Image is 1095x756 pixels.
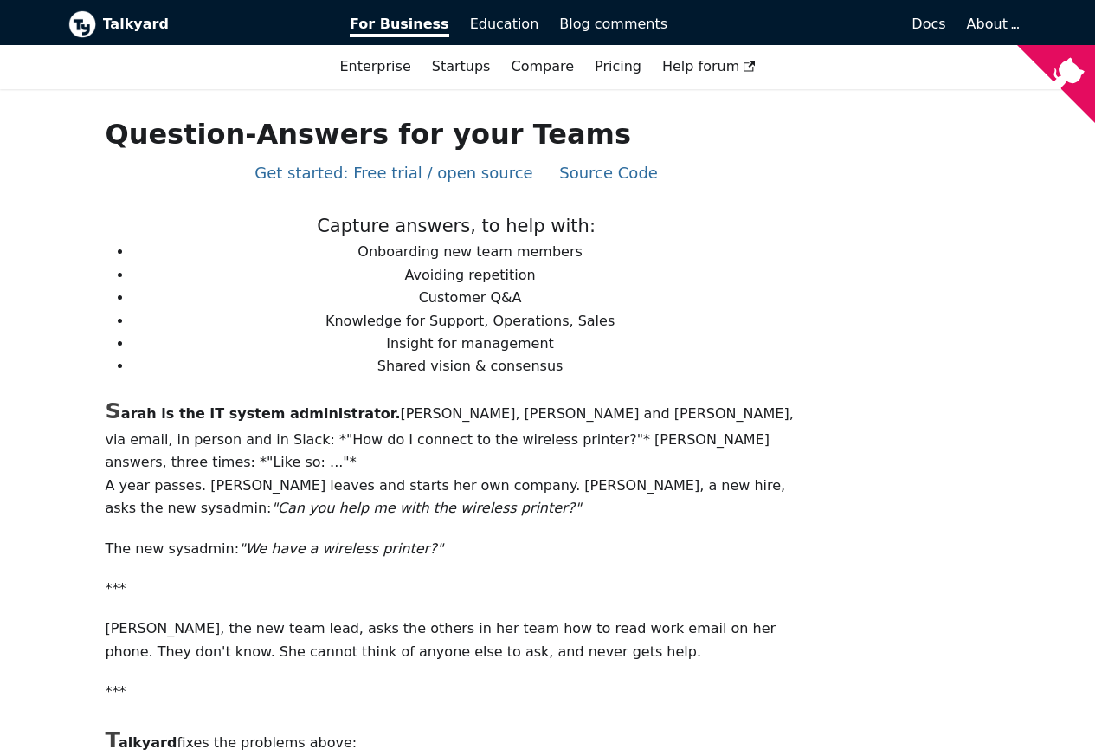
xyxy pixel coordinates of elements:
[652,52,766,81] a: Help forum
[132,264,807,287] li: Avoiding repetition
[132,287,807,309] li: Customer Q&A
[105,211,807,242] p: Capture answers, to help with:
[254,164,532,182] a: Get started: Free trial / open source
[105,538,807,560] p: The new sysadmin:
[967,16,1017,32] a: About
[105,727,118,753] span: T
[105,397,120,423] span: S
[68,10,96,38] img: Talkyard logo
[549,10,678,39] a: Blog comments
[559,16,667,32] span: Blog comments
[132,310,807,333] li: Knowledge for Support, Operations, Sales
[132,241,807,263] li: Onboarding new team members
[271,500,581,516] em: "Can you help me with the wireless printer?"
[470,16,539,32] span: Education
[559,164,658,182] a: Source Code
[105,617,807,663] p: [PERSON_NAME], the new team lead, asks the others in her team how to read work email on her phone...
[511,58,574,74] a: Compare
[339,10,460,39] a: For Business
[132,333,807,355] li: Insight for management
[460,10,550,39] a: Education
[103,13,326,36] b: Talkyard
[422,52,501,81] a: Startups
[132,355,807,378] li: Shared vision & consensus
[105,475,807,520] p: A year passes. [PERSON_NAME] leaves and starts her own company. [PERSON_NAME], a new hire, asks t...
[68,10,326,38] a: Talkyard logoTalkyard
[329,52,421,81] a: Enterprise
[105,117,807,152] h1: Question-Answers for your Teams
[584,52,652,81] a: Pricing
[350,16,449,37] span: For Business
[911,16,945,32] span: Docs
[105,405,400,422] b: arah is the IT system administrator.
[662,58,756,74] span: Help forum
[678,10,957,39] a: Docs
[239,540,443,557] em: "We have a wireless printer?"
[105,734,177,751] b: alkyard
